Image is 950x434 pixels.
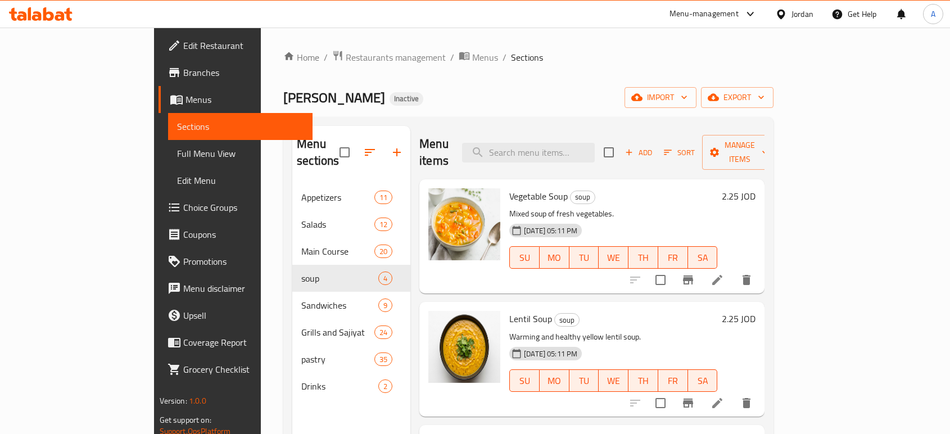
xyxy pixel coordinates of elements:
[693,373,713,389] span: SA
[555,314,579,327] span: soup
[675,266,702,293] button: Branch-specific-item
[509,330,717,344] p: Warming and healthy yellow lentil soup.
[621,144,657,161] span: Add item
[301,272,378,285] span: soup
[649,268,672,292] span: Select to update
[159,302,313,329] a: Upsell
[292,346,410,373] div: pastry35
[657,144,702,161] span: Sort items
[459,50,498,65] a: Menus
[710,91,764,105] span: export
[375,246,392,257] span: 20
[603,250,624,266] span: WE
[168,140,313,167] a: Full Menu View
[711,273,724,287] a: Edit menu item
[540,246,569,269] button: MO
[292,238,410,265] div: Main Course20
[733,266,760,293] button: delete
[675,390,702,417] button: Branch-specific-item
[292,265,410,292] div: soup4
[183,336,304,349] span: Coverage Report
[159,356,313,383] a: Grocery Checklist
[383,139,410,166] button: Add section
[160,394,187,408] span: Version:
[540,369,569,392] button: MO
[599,369,628,392] button: WE
[658,246,688,269] button: FR
[301,245,374,258] span: Main Course
[168,167,313,194] a: Edit Menu
[379,273,392,284] span: 4
[574,373,595,389] span: TU
[292,373,410,400] div: Drinks2
[283,85,385,110] span: [PERSON_NAME]
[301,325,374,339] div: Grills and Sajiyat
[159,32,313,59] a: Edit Restaurant
[722,188,756,204] h6: 2.25 JOD
[633,373,654,389] span: TH
[661,144,698,161] button: Sort
[633,250,654,266] span: TH
[301,352,374,366] div: pastry
[390,94,423,103] span: Inactive
[292,184,410,211] div: Appetizers11
[419,135,449,169] h2: Menu items
[509,246,540,269] button: SU
[663,373,684,389] span: FR
[511,51,543,64] span: Sections
[634,91,687,105] span: import
[664,146,695,159] span: Sort
[514,373,535,389] span: SU
[183,282,304,295] span: Menu disclaimer
[711,138,768,166] span: Manage items
[791,8,813,20] div: Jordan
[332,50,446,65] a: Restaurants management
[159,248,313,275] a: Promotions
[503,51,506,64] li: /
[375,354,392,365] span: 35
[374,352,392,366] div: items
[658,369,688,392] button: FR
[301,191,374,204] span: Appetizers
[931,8,935,20] span: A
[462,143,595,162] input: search
[390,92,423,106] div: Inactive
[183,39,304,52] span: Edit Restaurant
[569,246,599,269] button: TU
[283,50,773,65] nav: breadcrumb
[623,146,654,159] span: Add
[159,194,313,221] a: Choice Groups
[378,379,392,393] div: items
[183,309,304,322] span: Upsell
[292,211,410,238] div: Salads12
[183,201,304,214] span: Choice Groups
[333,141,356,164] span: Select all sections
[297,135,340,169] h2: Menu sections
[509,207,717,221] p: Mixed soup of fresh vegetables.
[554,313,580,327] div: soup
[688,369,718,392] button: SA
[356,139,383,166] span: Sort sections
[628,369,658,392] button: TH
[621,144,657,161] button: Add
[292,319,410,346] div: Grills and Sajiyat24
[570,191,595,204] div: soup
[292,292,410,319] div: Sandwiches9
[189,394,206,408] span: 1.0.0
[183,66,304,79] span: Branches
[701,87,773,108] button: export
[177,147,304,160] span: Full Menu View
[509,310,552,327] span: Lentil Soup
[378,272,392,285] div: items
[544,250,565,266] span: MO
[374,191,392,204] div: items
[301,379,378,393] span: Drinks
[509,188,568,205] span: Vegetable Soup
[597,141,621,164] span: Select section
[379,300,392,311] span: 9
[733,390,760,417] button: delete
[519,349,582,359] span: [DATE] 05:11 PM
[450,51,454,64] li: /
